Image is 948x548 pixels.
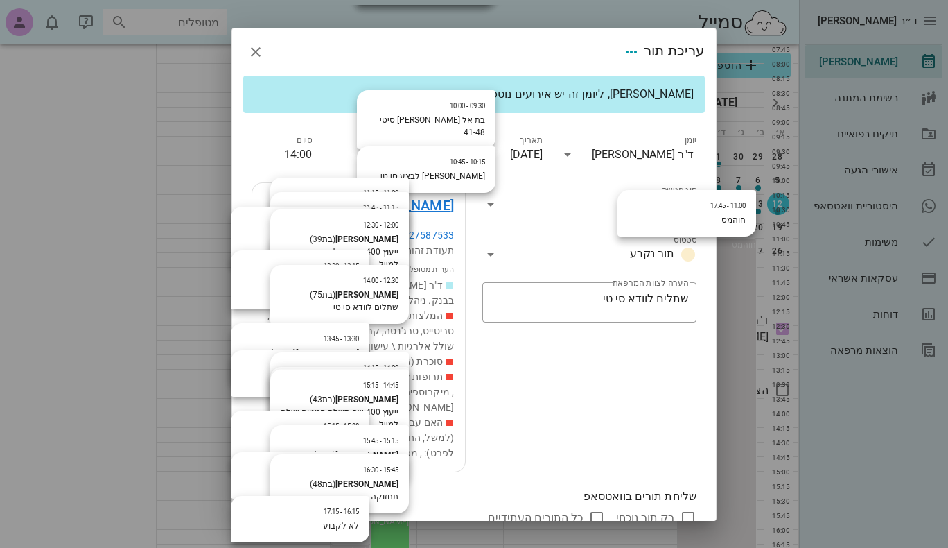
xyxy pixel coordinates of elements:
span: 43 [316,450,326,460]
small: 15:15 - 15:45 [363,437,398,445]
span: (בת ) [270,348,296,358]
span: תור נקבע [630,247,674,260]
label: הערה לצוות המרפאה [613,278,689,289]
label: רק תור נוכחי [616,511,674,525]
div: שליחת תורים בוואטסאפ [252,489,696,504]
small: 15:00 - 15:15 [324,422,359,430]
div: ד"ר [PERSON_NAME] [592,148,694,161]
small: 11:15 - 11:45 [363,204,398,212]
label: סטטוס [674,235,696,246]
div: ייעוץ 400 שח תשלח סטטוס ישלח למייל [281,405,398,430]
small: 09:30 - 10:00 [450,102,485,110]
small: 12:30 - 14:00 [363,277,398,284]
span: 39 [313,234,322,243]
div: ייעוץ 400 שח תשלח סטטוס למייל [281,245,398,270]
div: בדיקה חצי שנתית [241,243,359,255]
small: 12:00 - 12:30 [363,221,398,228]
div: ביקורת [241,286,359,299]
small: הערות מטופל: [407,265,454,274]
small: 10:15 - 10:45 [450,158,485,166]
span: [PERSON_NAME], ליומן זה יש אירועים נוספים באותו הזמן [425,87,694,101]
div: תחזוקה [281,490,398,503]
span: (בת ) [310,234,335,243]
div: יומןד"ר [PERSON_NAME] [559,144,696,166]
small: 12:15 - 12:30 [324,262,359,270]
strong: [PERSON_NAME] [335,479,398,489]
small: 14:00 - 14:15 [363,364,398,372]
span: (בת ) [310,479,335,489]
div: שתלים לוודא סי טי [281,301,398,314]
small: 16:15 - 17:15 [324,508,359,515]
small: 13:30 - 13:45 [324,335,359,343]
strong: [PERSON_NAME] [335,450,398,460]
div: לא לקבוע [241,520,359,532]
div: סוג פגישהניתוח [482,194,696,216]
small: 14:45 - 15:15 [363,381,398,388]
label: סיום [297,135,312,146]
span: המלצות הרופא: , ברקע סוכרת. מיקרופירין, טריטייס, טרג'נטה, קרדילוק. שולל אלרגיות \ עישון. [265,310,454,352]
span: 48 [313,479,322,489]
span: 43 [313,394,322,404]
strong: [PERSON_NAME] [296,348,359,358]
label: תאריך [520,135,543,146]
div: עריכת תור [619,40,705,65]
a: 0527587533 [398,230,454,241]
span: (בת ) [310,290,335,300]
div: [PERSON_NAME] לבצע סי טי [367,170,485,182]
label: סוג פגישה [662,185,696,196]
small: 11:00 - 11:15 [363,189,398,197]
div: סטטוסתור נקבע [482,243,696,266]
div: חוהמס [628,214,746,226]
span: 75 [313,290,322,300]
div: לא לקצר [241,374,359,386]
label: כל התורים העתידיים [488,511,583,525]
label: יומן [685,135,696,146]
small: 11:00 - 17:45 [710,202,746,209]
strong: [PERSON_NAME] [335,394,398,404]
div: לא לקצר [241,476,359,488]
span: (בת ) [310,394,335,404]
strong: [PERSON_NAME] [335,234,398,243]
strong: [PERSON_NAME] [335,290,398,300]
span: 58 [273,348,283,358]
div: ביקורת [241,447,359,459]
span: (בן ) [313,450,335,460]
div: בת אל [PERSON_NAME] סיטי 41-48 [367,114,485,139]
small: 15:45 - 16:30 [363,466,398,474]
